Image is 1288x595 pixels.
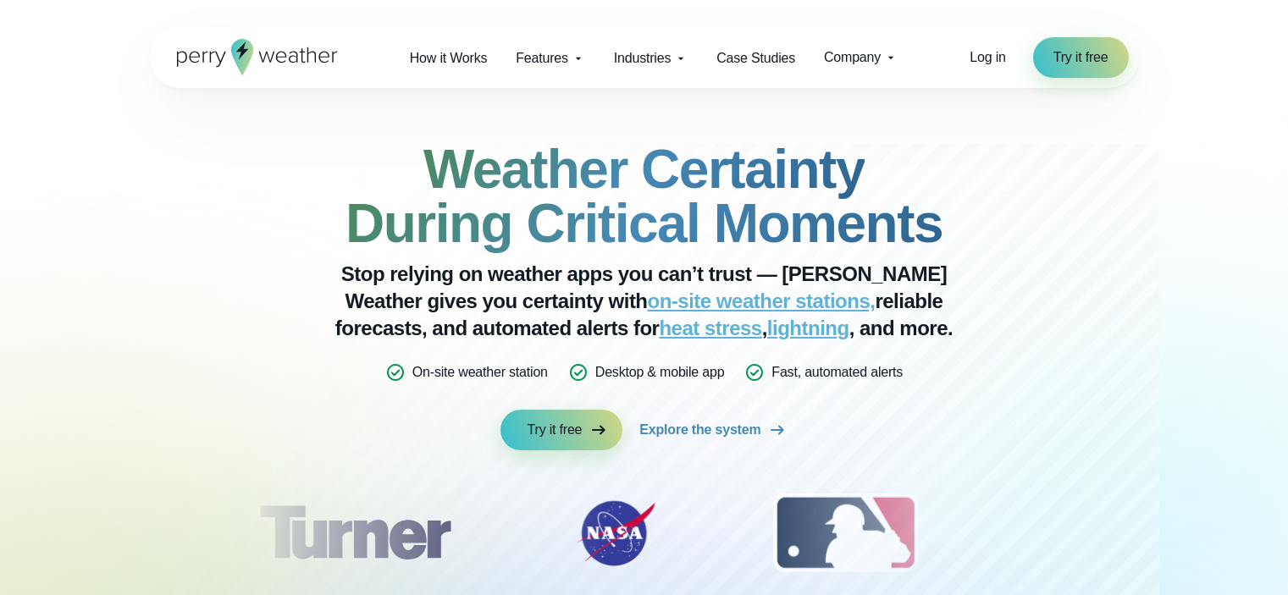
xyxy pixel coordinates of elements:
[556,491,675,576] img: NASA.svg
[970,47,1005,68] a: Log in
[410,48,488,69] span: How it Works
[648,289,876,312] a: on-site weather stations,
[970,50,1005,64] span: Log in
[345,139,943,254] strong: Weather Certainty During Critical Moments
[1053,47,1108,68] span: Try it free
[1033,37,1129,78] a: Try it free
[412,362,548,383] p: On-site weather station
[756,491,935,576] div: 3 of 12
[614,48,671,69] span: Industries
[1016,491,1152,576] img: PGA.svg
[824,47,881,68] span: Company
[767,317,849,339] a: lightning
[306,261,983,342] p: Stop relying on weather apps you can’t trust — [PERSON_NAME] Weather gives you certainty with rel...
[516,48,568,69] span: Features
[235,491,1054,584] div: slideshow
[716,48,795,69] span: Case Studies
[556,491,675,576] div: 2 of 12
[395,41,502,75] a: How it Works
[595,362,725,383] p: Desktop & mobile app
[756,491,935,576] img: MLB.svg
[1016,491,1152,576] div: 4 of 12
[500,410,623,450] a: Try it free
[702,41,810,75] a: Case Studies
[639,410,788,450] a: Explore the system
[528,420,583,440] span: Try it free
[659,317,761,339] a: heat stress
[771,362,903,383] p: Fast, automated alerts
[234,491,474,576] div: 1 of 12
[234,491,474,576] img: Turner-Construction_1.svg
[639,420,760,440] span: Explore the system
